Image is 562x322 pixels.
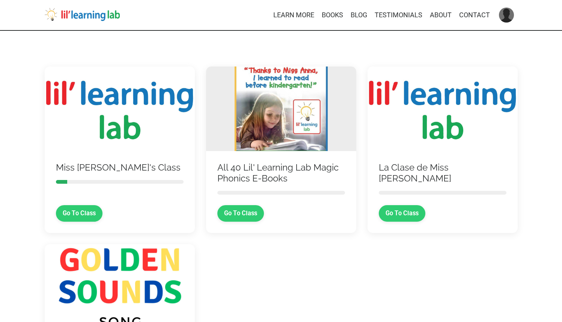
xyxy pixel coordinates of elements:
img: MvQOlt8yShOUuPFVolEP_file.jpg [206,67,356,151]
a: BLOG [351,10,367,21]
a: BOOKS [322,10,343,21]
a: TESTIMONIALS [375,10,422,21]
a: CONTACT [459,10,490,21]
a: LEARN MORE [273,10,314,21]
a: Go To Class [56,205,103,222]
img: 4PhO0kh5RXGZUtBlzLiX_product-thumbnail_1280x720.png [368,67,518,151]
img: lil' learning lab [45,8,120,21]
a: Miss [PERSON_NAME]'s Class [56,162,184,173]
a: ABOUT [430,10,452,21]
img: User Avatar [499,8,514,23]
a: All 40 Lil' Learning Lab Magic Phonics E-Books [217,162,345,184]
a: Go To Class [217,205,264,222]
img: 4PhO0kh5RXGZUtBlzLiX_product-thumbnail_1280x720.png [45,67,195,151]
a: Go To Class [379,205,426,222]
a: La Clase de Miss [PERSON_NAME] [379,162,506,184]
